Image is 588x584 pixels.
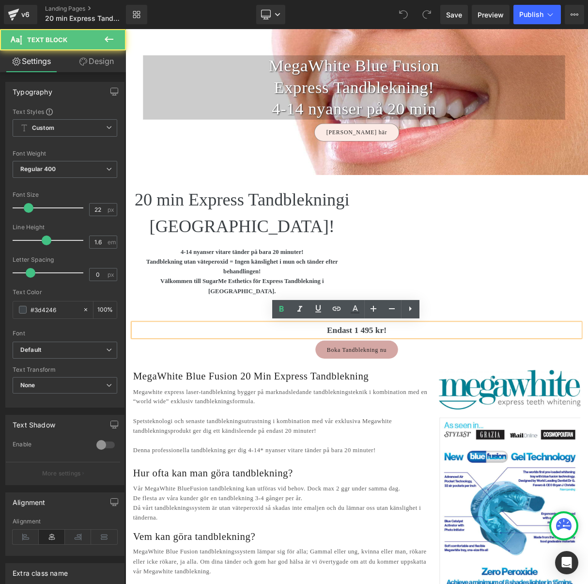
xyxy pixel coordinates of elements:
b: Custom [32,124,54,132]
h1: Express Tandblekning! [22,61,557,88]
span: px [108,206,116,213]
div: Extra class name [13,564,68,577]
div: Font [13,330,117,337]
b: None [20,381,35,389]
div: Alignment [13,518,117,525]
div: Text Styles [13,108,117,115]
span: em [108,239,116,245]
div: Font Size [13,191,117,198]
p: More settings [42,469,81,478]
button: Undo [394,5,413,24]
p: Denna professionella tandblekning ger dig 4-14* nyanser vitare tänder på bara 20 minuter! [10,528,383,540]
div: Text Transform [13,366,117,373]
h1: 20 min Express Tandblekning [10,200,286,267]
div: Typography [13,82,52,96]
a: Landing Pages [45,5,142,13]
h2: MegaWhite Blue Fusion 20 Min Express Tandblekning [10,432,383,449]
span: Text Block [27,36,67,44]
h1: 4-14 nyanser på 20 min [22,88,557,115]
a: Preview [472,5,510,24]
img: MegaWhite express tandblekning logo [397,432,576,482]
button: More [565,5,584,24]
strong: 4-14 nyanser vitare tänder på bara 20 minuter! Tandblekning utan väteperoxid = Ingen känslighet i... [26,278,269,311]
p: Spetsteknologi och senaste tandblekningsutrustning i kombination med vår exklusiva Megawhite tand... [10,491,383,516]
div: Letter Spacing [13,256,117,263]
i: Default [20,346,41,354]
a: Design [65,50,128,72]
div: Text Color [13,289,117,296]
div: Alignment [13,493,46,506]
div: Text Shadow [13,415,55,429]
button: Publish [513,5,561,24]
a: Boka Tandblekning nu [241,395,345,418]
div: v6 [19,8,31,21]
b: Regular 400 [20,165,56,173]
span: Save [446,10,462,20]
div: % [93,301,117,318]
button: Redo [417,5,436,24]
span: 20 min Express Tandblekning i [GEOGRAPHIC_DATA] hos SugarMe Esthetics [45,15,124,22]
a: [PERSON_NAME] här [239,120,346,142]
p: Megawhite express laser-tandblekning bygger på marknadsledande tandblekningsteknik i kombination ... [10,454,383,478]
a: New Library [126,5,147,24]
a: v6 [4,5,37,24]
div: Open Intercom Messenger [555,551,578,574]
span: Publish [519,11,543,18]
div: Enable [13,441,87,451]
span: Preview [478,10,504,20]
div: Line Height [13,224,117,231]
h1: MegaWhite Blue Fusion [22,33,557,61]
span: px [108,271,116,278]
input: Color [31,304,78,315]
b: Välkommen till SugarMe Esthetics för Express Tandblekning i [GEOGRAPHIC_DATA]. [44,316,251,336]
h2: Hur ofta kan man göra tandblekning? [10,555,383,571]
button: More settings [6,462,120,485]
strong: Endast 1 495 kr! [255,376,331,388]
div: Font Weight [13,150,117,157]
